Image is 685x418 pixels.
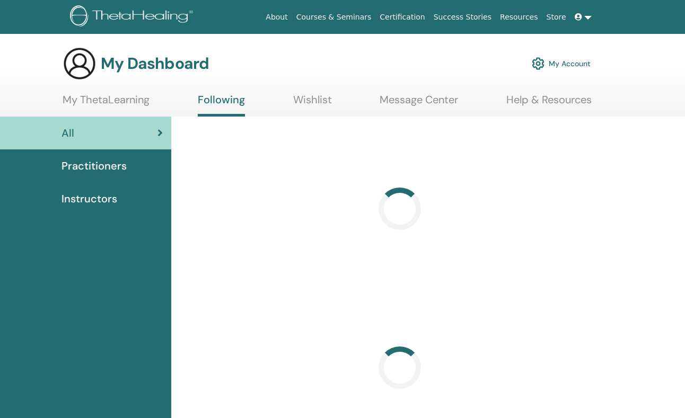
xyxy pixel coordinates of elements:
a: Certification [375,7,429,27]
img: generic-user-icon.jpg [63,47,96,81]
a: My ThetaLearning [63,93,150,114]
a: Wishlist [293,93,332,114]
a: Help & Resources [506,93,592,114]
span: All [62,125,74,141]
img: cog.svg [532,55,545,73]
h3: My Dashboard [101,54,209,73]
a: My Account [532,52,591,75]
a: Resources [496,7,542,27]
span: Instructors [62,191,117,207]
a: Following [198,93,245,117]
a: Message Center [380,93,458,114]
a: About [261,7,292,27]
a: Success Stories [429,7,496,27]
span: Practitioners [62,158,127,174]
a: Courses & Seminars [292,7,376,27]
a: Store [542,7,570,27]
img: logo.png [70,5,197,29]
